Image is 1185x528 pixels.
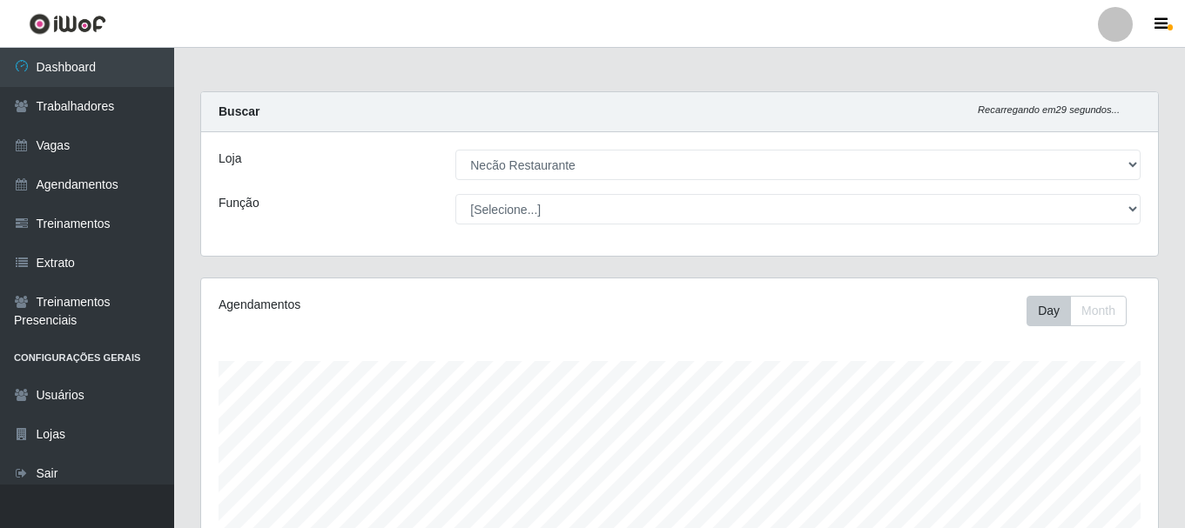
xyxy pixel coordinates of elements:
[219,104,259,118] strong: Buscar
[219,194,259,212] label: Função
[29,13,106,35] img: CoreUI Logo
[1027,296,1127,326] div: First group
[219,296,588,314] div: Agendamentos
[219,150,241,168] label: Loja
[1027,296,1141,326] div: Toolbar with button groups
[1070,296,1127,326] button: Month
[1027,296,1071,326] button: Day
[978,104,1120,115] i: Recarregando em 29 segundos...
